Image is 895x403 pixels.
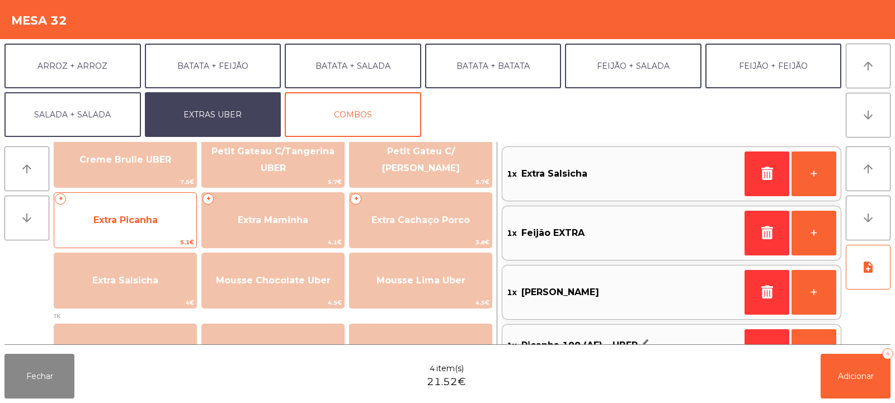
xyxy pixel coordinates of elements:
[507,284,517,301] span: 1x
[861,211,875,225] i: arrow_downward
[202,193,214,205] span: +
[861,108,875,122] i: arrow_downward
[211,146,335,173] span: Petit Gateau C/Tangerina UBER
[145,92,281,137] button: EXTRAS UBER
[350,297,492,308] span: 4.5€
[285,44,421,88] button: BATATA + SALADA
[861,59,875,73] i: arrow_upward
[202,177,344,187] span: 5.7€
[425,44,562,88] button: BATATA + BATATA
[93,215,158,225] span: Extra Picanha
[11,12,67,29] h4: Mesa 32
[238,215,308,225] span: Extra Maminha
[54,297,196,308] span: 4€
[376,275,465,286] span: Mousse Lima Uber
[521,225,585,241] span: Feijão EXTRA
[792,151,836,196] button: +
[507,225,517,241] span: 1x
[838,371,874,381] span: Adicionar
[145,44,281,88] button: BATATA + FEIJÃO
[54,177,196,187] span: 7.5€
[54,311,492,321] span: TK
[436,363,464,374] span: item(s)
[846,93,891,138] button: arrow_downward
[20,211,34,225] i: arrow_downward
[507,165,517,182] span: 1x
[792,329,836,374] button: +
[92,275,158,286] span: Extra Salsicha
[521,284,599,301] span: [PERSON_NAME]
[705,44,842,88] button: FEIJÃO + FEIJÃO
[202,297,344,308] span: 4.5€
[285,92,421,137] button: COMBOS
[882,348,893,359] div: 4
[846,196,891,240] button: arrow_downward
[55,193,66,205] span: +
[565,44,701,88] button: FEIJÃO + SALADA
[521,337,638,354] span: Picanha 100 (AF) – UBER
[4,44,141,88] button: ARROZ + ARROZ
[821,354,891,399] button: Adicionar4
[79,154,171,165] span: Creme Brulle UBER
[4,92,141,137] button: SALADA + SALADA
[54,237,196,248] span: 5.1€
[427,374,466,390] span: 21.52€
[350,237,492,248] span: 3.8€
[430,363,435,374] span: 4
[20,162,34,176] i: arrow_upward
[371,215,470,225] span: Extra Cachaço Porco
[846,44,891,88] button: arrow_upward
[792,270,836,315] button: +
[4,196,49,240] button: arrow_downward
[4,354,74,399] button: Fechar
[507,337,517,354] span: 1x
[216,275,331,286] span: Mousse Chocolate Uber
[521,165,587,182] span: Extra Salsicha
[846,245,891,290] button: note_add
[4,146,49,191] button: arrow_upward
[382,146,460,173] span: Petit Gateu C/ [PERSON_NAME]
[792,211,836,255] button: +
[202,237,344,248] span: 4.1€
[350,193,361,205] span: +
[350,177,492,187] span: 5.7€
[861,260,875,274] i: note_add
[861,162,875,176] i: arrow_upward
[846,146,891,191] button: arrow_upward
